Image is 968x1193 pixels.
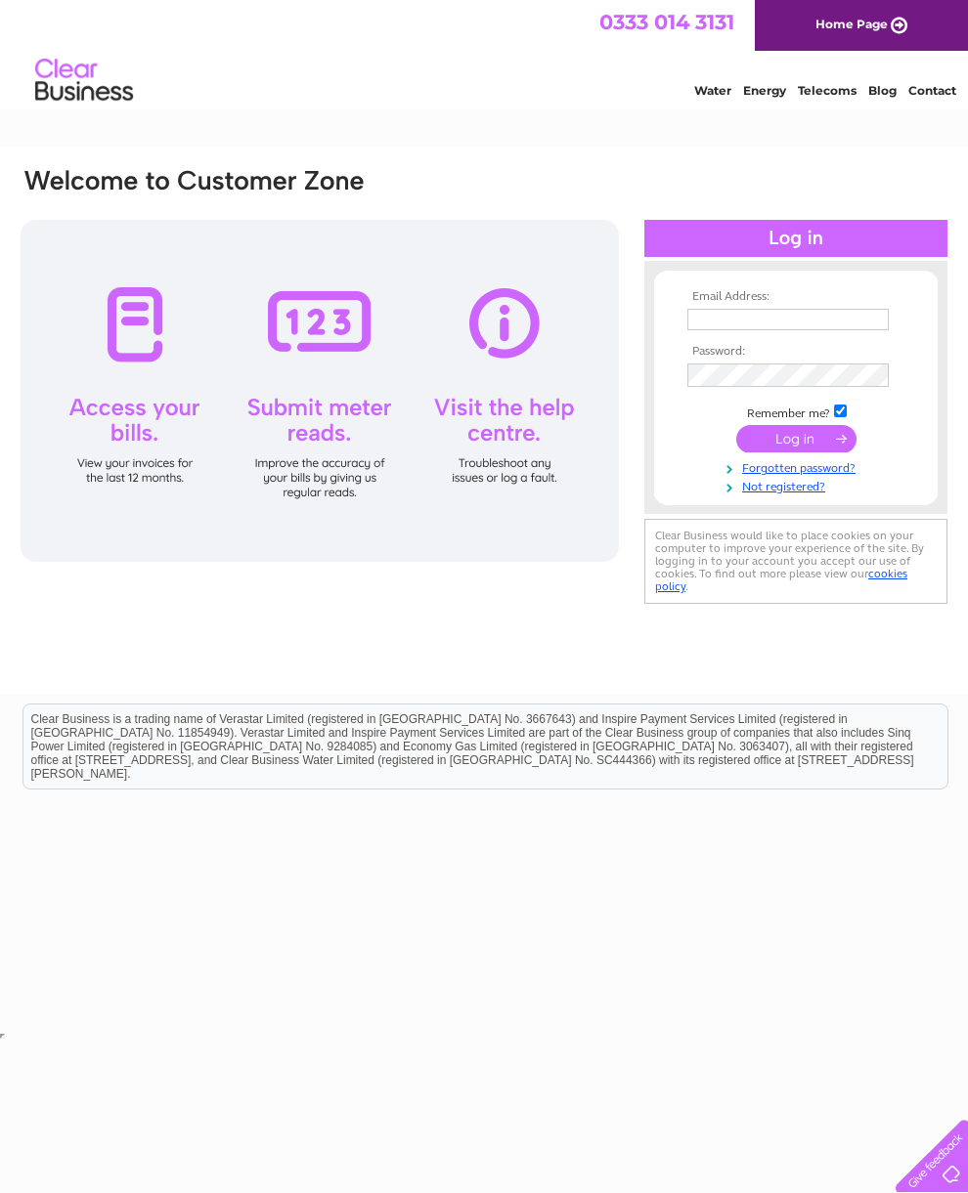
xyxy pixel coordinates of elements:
td: Remember me? [682,402,909,421]
a: Contact [908,83,956,98]
th: Email Address: [682,290,909,304]
a: Energy [743,83,786,98]
th: Password: [682,345,909,359]
input: Submit [736,425,857,452]
a: Blog [868,83,897,98]
a: Telecoms [798,83,857,98]
a: cookies policy [655,567,907,593]
div: Clear Business is a trading name of Verastar Limited (registered in [GEOGRAPHIC_DATA] No. 3667643... [23,11,947,95]
img: logo.png [34,51,134,110]
a: 0333 014 3131 [599,10,734,34]
div: Clear Business would like to place cookies on your computer to improve your experience of the sit... [644,519,947,604]
a: Not registered? [687,476,909,494]
a: Water [694,83,731,98]
a: Forgotten password? [687,457,909,476]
